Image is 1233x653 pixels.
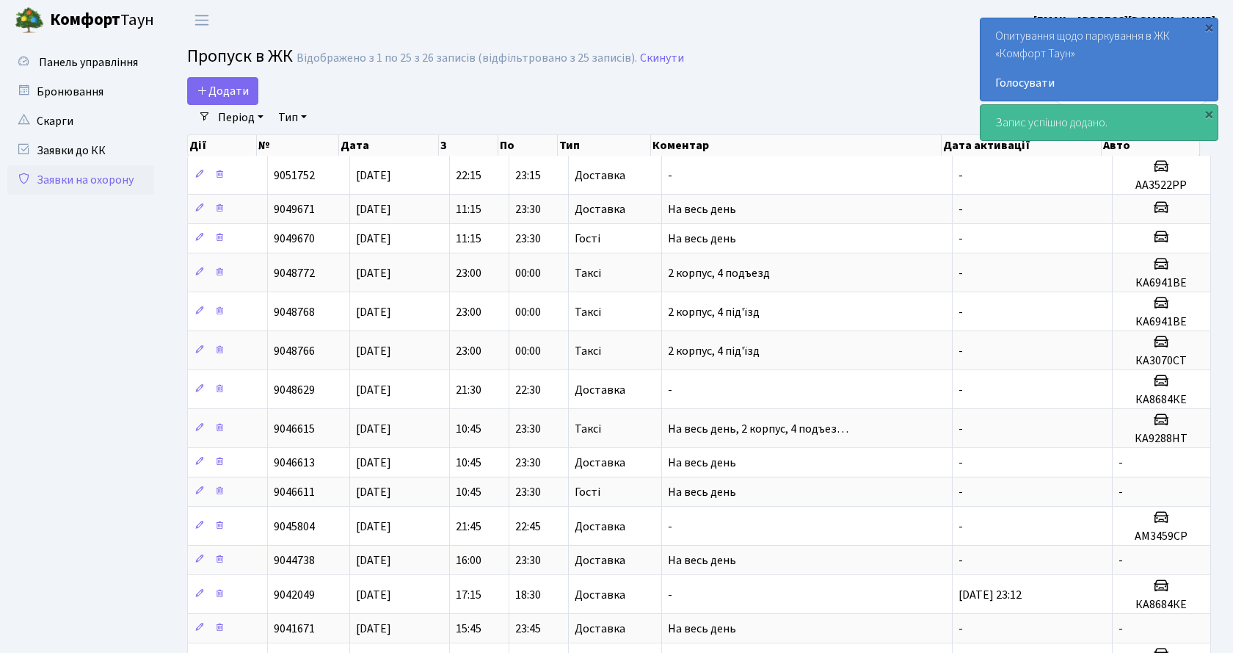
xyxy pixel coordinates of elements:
[439,135,498,156] th: З
[959,519,963,535] span: -
[274,421,315,437] span: 9046615
[7,136,154,165] a: Заявки до КК
[356,167,391,184] span: [DATE]
[515,519,541,535] span: 22:45
[212,105,269,130] a: Період
[668,201,736,217] span: На весь день
[515,201,541,217] span: 23:30
[274,519,315,535] span: 9045804
[575,233,600,245] span: Гості
[575,486,600,498] span: Гості
[456,265,481,281] span: 23:00
[456,621,481,637] span: 15:45
[981,18,1218,101] div: Опитування щодо паркування в ЖК «Комфорт Таун»
[356,455,391,471] span: [DATE]
[274,484,315,500] span: 9046611
[456,519,481,535] span: 21:45
[1102,135,1200,156] th: Авто
[356,519,391,535] span: [DATE]
[558,135,650,156] th: Тип
[981,105,1218,140] div: Запис успішно додано.
[668,519,672,535] span: -
[959,304,963,320] span: -
[651,135,942,156] th: Коментар
[456,484,481,500] span: 10:45
[356,343,391,359] span: [DATE]
[515,265,541,281] span: 00:00
[356,231,391,247] span: [DATE]
[668,304,760,320] span: 2 корпус, 4 під'їзд
[456,587,481,603] span: 17:15
[668,587,672,603] span: -
[575,267,601,279] span: Таксі
[498,135,558,156] th: По
[456,304,481,320] span: 23:00
[456,382,481,398] span: 21:30
[274,382,315,398] span: 9048629
[274,552,315,569] span: 9044738
[668,265,770,281] span: 2 корпус, 4 подъезд
[668,343,760,359] span: 2 корпус, 4 під'їзд
[575,345,601,357] span: Таксі
[274,201,315,217] span: 9049671
[668,484,736,500] span: На весь день
[188,135,257,156] th: Дії
[7,165,154,195] a: Заявки на охорону
[274,231,315,247] span: 9049670
[50,8,154,33] span: Таун
[575,384,625,396] span: Доставка
[668,382,672,398] span: -
[183,8,220,32] button: Переключити навігацію
[1119,621,1123,637] span: -
[456,201,481,217] span: 11:15
[575,457,625,469] span: Доставка
[668,455,736,471] span: На весь день
[257,135,339,156] th: №
[575,203,625,215] span: Доставка
[356,484,391,500] span: [DATE]
[959,484,963,500] span: -
[575,423,601,435] span: Таксі
[959,167,963,184] span: -
[515,343,541,359] span: 00:00
[274,265,315,281] span: 9048772
[575,623,625,635] span: Доставка
[1119,598,1204,612] h5: КА8684КЕ
[640,51,684,65] a: Скинути
[575,170,625,181] span: Доставка
[515,455,541,471] span: 23:30
[1033,12,1215,29] a: [EMAIL_ADDRESS][DOMAIN_NAME]
[515,552,541,569] span: 23:30
[959,382,963,398] span: -
[339,135,439,156] th: Дата
[668,167,672,184] span: -
[515,421,541,437] span: 23:30
[1119,432,1204,446] h5: КА9288НТ
[1119,393,1204,407] h5: КА8684КЕ
[575,306,601,318] span: Таксі
[274,167,315,184] span: 9051752
[15,6,44,35] img: logo.png
[356,421,391,437] span: [DATE]
[274,304,315,320] span: 9048768
[1119,276,1204,290] h5: КА6941ВЕ
[959,421,963,437] span: -
[1119,178,1204,192] h5: АА3522РР
[356,382,391,398] span: [DATE]
[959,231,963,247] span: -
[1201,20,1216,35] div: ×
[942,135,1102,156] th: Дата активації
[356,587,391,603] span: [DATE]
[187,43,293,69] span: Пропуск в ЖК
[995,74,1203,92] a: Голосувати
[575,589,625,601] span: Доставка
[959,343,963,359] span: -
[1201,107,1216,121] div: ×
[515,382,541,398] span: 22:30
[187,77,258,105] a: Додати
[274,455,315,471] span: 9046613
[1119,552,1123,569] span: -
[456,343,481,359] span: 23:00
[1119,530,1204,544] h5: АМ3459СР
[959,587,1022,603] span: [DATE] 23:12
